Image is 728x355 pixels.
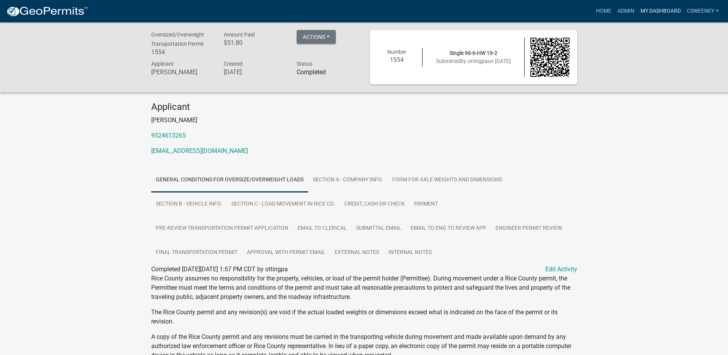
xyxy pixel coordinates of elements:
[406,216,491,241] a: Email to Eng to Review App
[151,274,577,302] p: Rice County assumes no responsibility for the property, vehicles, or load of the permit holder (P...
[293,216,352,241] a: Email to clerical
[409,192,442,217] a: Payment
[449,50,497,56] span: Single 96-6-HW 19-2
[297,30,336,44] button: Actions
[530,38,570,77] img: QR code
[151,308,577,326] p: The Rice County permit and any revision(s) are void if the actual loaded weights or dimensions ex...
[387,49,406,55] span: Number
[151,147,248,154] a: [EMAIL_ADDRESS][DOMAIN_NAME]
[151,32,204,47] span: Oversized/Overweight Transportation Permit
[151,265,288,273] span: Completed [DATE][DATE] 1:57 PM CDT by ottingpa
[684,4,722,18] a: csweeney
[461,58,488,64] span: by ottingpa
[593,4,614,18] a: Home
[227,192,340,217] a: Section C - Load Movement in Rice Co.
[224,39,285,46] h6: $51.80
[384,241,436,265] a: Internal Notes
[297,68,326,76] strong: Completed
[151,48,213,56] h6: 1554
[224,68,285,76] h6: [DATE]
[330,241,384,265] a: External Notes
[151,132,186,139] a: 9524613265
[297,61,312,67] span: Status
[242,241,330,265] a: Approval with Permit Email
[151,101,577,113] h4: Applicant
[378,56,417,63] h6: 1554
[491,216,566,241] a: Engineer Permit Review
[308,168,388,192] a: Section A - Company Info.
[352,216,406,241] a: Submittal Email
[388,168,507,192] a: Form for Axle Weights and Dimensions
[151,216,293,241] a: Pre-Review Transportation Permit Application
[151,192,227,217] a: Section B - Vehicle Info.
[151,241,242,265] a: Final Transportation Permit
[340,192,409,217] a: Credit, Cash or Check
[637,4,684,18] a: My Dashboard
[614,4,637,18] a: Admin
[436,58,511,64] span: Submitted on [DATE]
[151,61,174,67] span: Applicant
[545,265,577,274] a: Edit Activity
[151,116,577,125] p: [PERSON_NAME]
[151,68,213,76] h6: [PERSON_NAME]
[224,32,255,38] span: Amount Paid
[224,61,243,67] span: Created
[151,168,308,192] a: General Conditions for Oversize/Overweight Loads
